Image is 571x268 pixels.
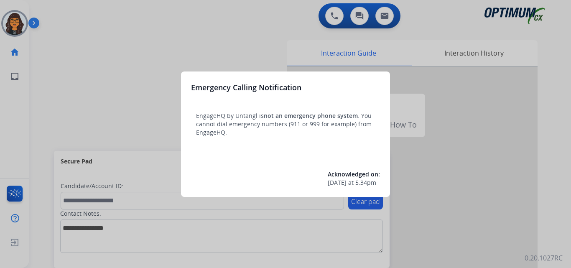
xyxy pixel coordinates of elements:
div: at [328,179,380,187]
span: [DATE] [328,179,347,187]
span: not an emergency phone system [264,112,358,120]
span: Acknowledged on: [328,170,380,178]
span: 5:34pm [355,179,376,187]
p: 0.20.1027RC [525,253,563,263]
p: EngageHQ by Untangl is . You cannot dial emergency numbers (911 or 999 for example) from EngageHQ. [196,112,375,137]
h3: Emergency Calling Notification [191,82,301,93]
